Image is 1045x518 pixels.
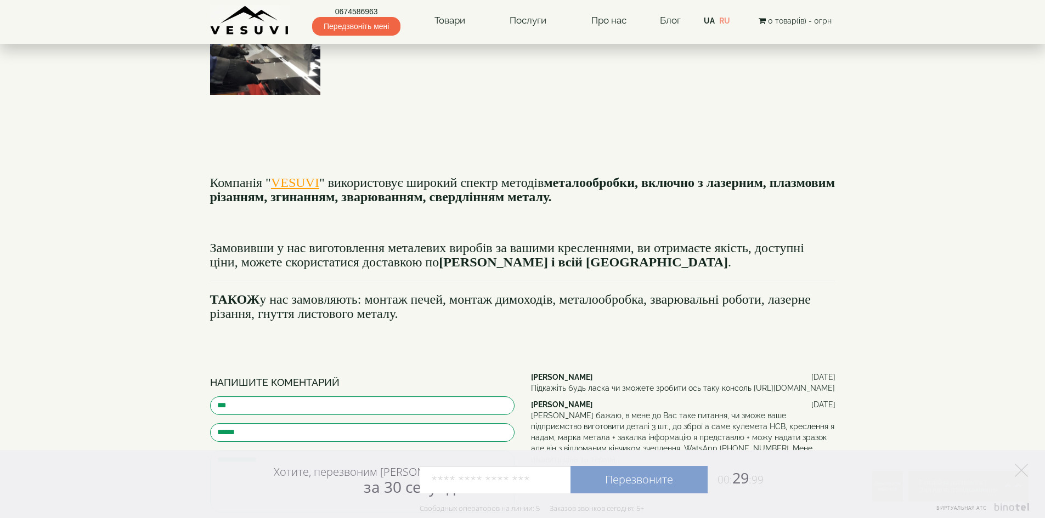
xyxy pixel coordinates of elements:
div: Хотите, перезвоним [PERSON_NAME] [274,465,462,496]
img: Завод VESUVI [210,5,290,36]
span: Виртуальная АТС [936,504,987,511]
a: Товари [423,8,476,33]
a: Послуги [499,8,557,33]
button: 0 товар(ів) - 0грн [755,15,835,27]
a: ru [719,16,730,25]
span: [DATE] [811,399,835,410]
b: металообробки, включно з лазерним, плазмовим різанням, згинанням, зварюванням, свердлінням металу. [210,175,835,204]
b: [PERSON_NAME] [531,373,592,382]
span: [DATE] [811,372,835,383]
a: Перезвоните [570,466,708,493]
span: за 30 секунд? [364,476,462,497]
span: ua [704,16,715,25]
span: 00: [718,473,732,487]
span: 0 товар(ів) - 0грн [768,16,832,25]
span: Передзвоніть мені [312,17,400,36]
h4: Напишите коментарий [210,377,515,388]
b: [PERSON_NAME] [531,400,592,409]
span: :99 [749,473,764,487]
div: Свободных операторов на линии: 5 Заказов звонков сегодня: 5+ [420,504,644,513]
a: 0674586963 [312,6,400,17]
b: ТАКОЖ [210,292,260,306]
a: Виртуальная АТС [930,503,1031,518]
a: VESUVI [271,175,319,190]
font: у нас замовляють: монтаж печей, монтаж димоходів, металообробка, зварювальні роботи, лазерне різа... [210,292,811,321]
a: Про нас [580,8,637,33]
p: [PERSON_NAME] бажаю, в мене до Вас таке питання, чи зможе ваше підприємство виготовити деталі 3 ш... [531,410,835,465]
span: 29 [708,468,764,488]
a: Блог [660,15,681,26]
font: Компанія " " використовує широкий спектр методів [210,175,835,204]
b: [PERSON_NAME] і всій [GEOGRAPHIC_DATA] [439,255,728,269]
p: Підкажіть будь ласка чи зможете зробити ось таку консоль [URL][DOMAIN_NAME] [531,383,835,394]
font: Замовивши у нас виготовлення металевих виробів за вашими кресленнями, ви отримаєте якість, доступ... [210,241,804,269]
